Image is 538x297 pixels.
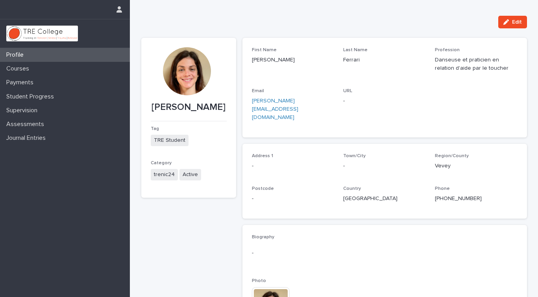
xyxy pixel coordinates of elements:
p: Payments [3,79,40,86]
span: Active [179,169,201,180]
p: Supervision [3,107,44,114]
p: Assessments [3,121,50,128]
span: Photo [252,278,266,283]
a: [PHONE_NUMBER] [435,196,482,201]
span: Postcode [252,186,274,191]
span: First Name [252,48,277,52]
img: L01RLPSrRaOWR30Oqb5K [6,26,78,41]
span: Tag [151,126,159,131]
p: Danseuse et praticien en relation d'aide par le toucher [435,56,517,72]
p: Journal Entries [3,134,52,142]
p: Profile [3,51,30,59]
span: TRE Student [151,135,189,146]
p: - [252,162,334,170]
p: Student Progress [3,93,60,100]
span: Phone [435,186,450,191]
span: trenic24 [151,169,178,180]
p: - [343,97,425,105]
p: - [252,195,334,203]
span: Last Name [343,48,368,52]
span: Town/City [343,154,366,158]
span: Country [343,186,361,191]
p: Courses [3,65,35,72]
span: Email [252,89,264,93]
p: Vevey [435,162,517,170]
button: Edit [498,16,527,28]
p: [PERSON_NAME] [252,56,334,64]
span: Region/County [435,154,469,158]
span: Biography [252,235,274,239]
p: - [343,162,425,170]
p: - [252,249,518,257]
a: [PERSON_NAME][EMAIL_ADDRESS][DOMAIN_NAME] [252,98,298,120]
p: Ferrari [343,56,425,64]
span: Category [151,161,172,165]
span: Profession [435,48,460,52]
span: URL [343,89,352,93]
p: [PERSON_NAME] [151,102,227,113]
span: Edit [512,19,522,25]
span: Address 1 [252,154,273,158]
p: [GEOGRAPHIC_DATA] [343,195,425,203]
